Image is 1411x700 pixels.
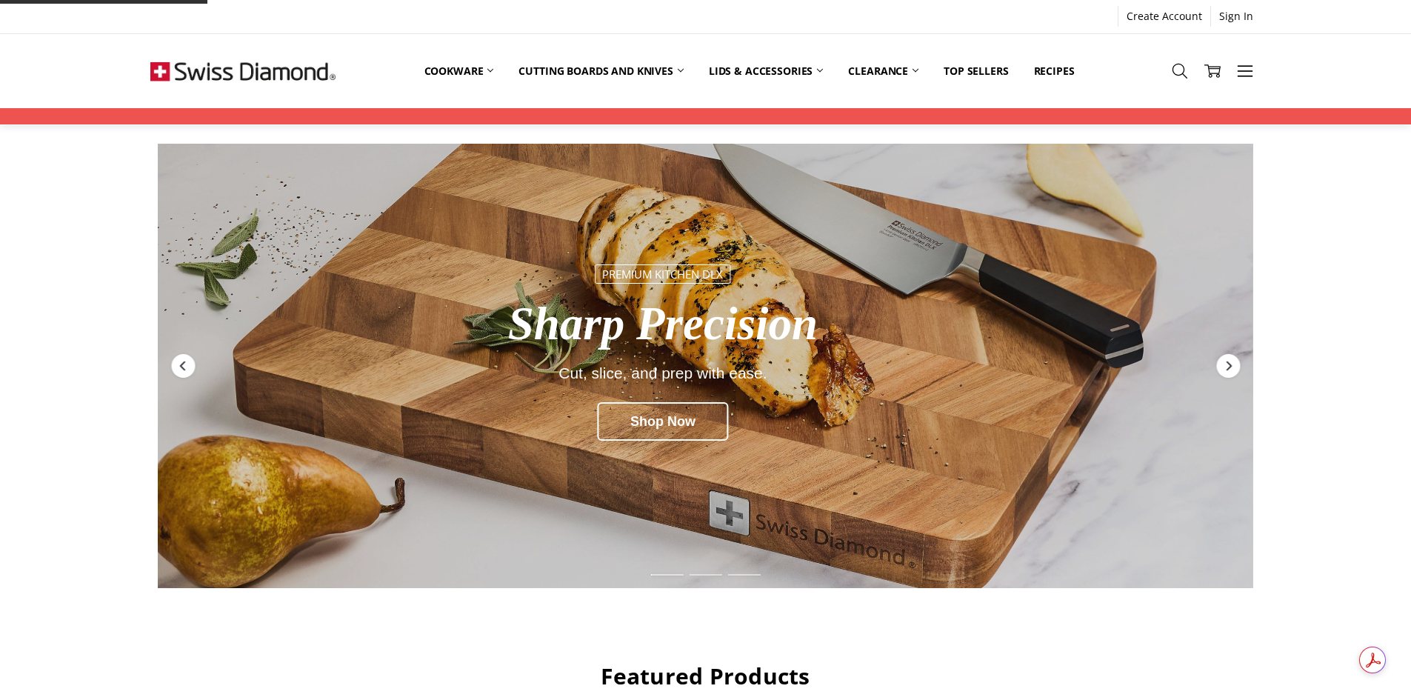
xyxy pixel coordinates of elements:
[696,55,835,87] a: Lids & Accessories
[1215,353,1241,379] div: Next
[412,55,507,87] a: Cookware
[1021,55,1087,87] a: Recipes
[251,364,1074,381] div: Cut, slice, and prep with ease.
[150,662,1261,690] h2: Featured Products
[251,299,1074,350] div: Sharp Precision
[725,565,764,584] div: Slide 3 of 5
[595,265,730,284] div: Premium Kitchen DLX
[506,55,696,87] a: Cutting boards and knives
[1118,6,1210,27] a: Create Account
[150,34,336,108] img: Free Shipping On Every Order
[158,144,1253,588] a: Redirect to https://swissdiamond.com.au/cutting-boards-and-knives/
[170,353,196,379] div: Previous
[931,55,1021,87] a: Top Sellers
[687,565,725,584] div: Slide 2 of 5
[1211,6,1261,27] a: Sign In
[835,55,931,87] a: Clearance
[597,402,729,441] div: Shop Now
[648,565,687,584] div: Slide 1 of 5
